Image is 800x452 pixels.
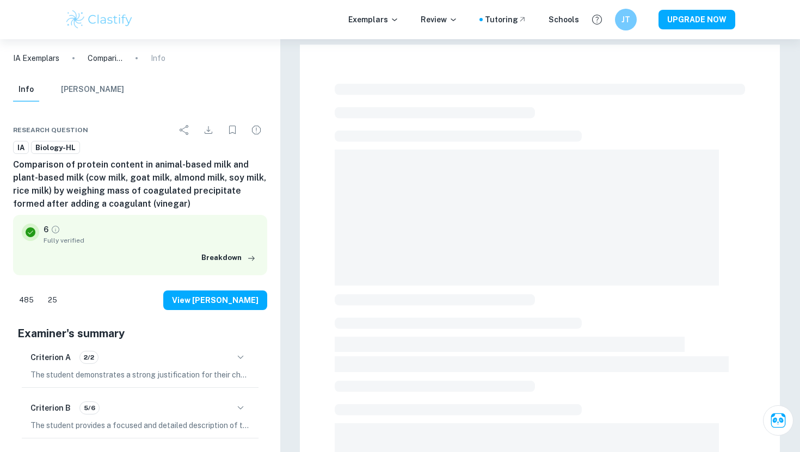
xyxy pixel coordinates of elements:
h6: Criterion A [30,351,71,363]
button: View [PERSON_NAME] [163,290,267,310]
button: Info [13,78,39,102]
h6: Criterion B [30,402,71,414]
div: Share [174,119,195,141]
button: Help and Feedback [588,10,606,29]
button: JT [615,9,637,30]
div: Like [13,292,40,309]
div: Dislike [42,292,63,309]
p: Exemplars [348,14,399,26]
a: IA [13,141,29,154]
div: Download [198,119,219,141]
button: Ask Clai [763,405,793,436]
p: Comparison of protein content in animal-based milk and plant-based milk (cow milk, goat milk, alm... [88,52,122,64]
span: Biology-HL [32,143,79,153]
span: 2/2 [80,352,98,362]
h6: JT [620,14,632,26]
img: Clastify logo [65,9,134,30]
div: Bookmark [221,119,243,141]
button: [PERSON_NAME] [61,78,124,102]
h6: Comparison of protein content in animal-based milk and plant-based milk (cow milk, goat milk, alm... [13,158,267,210]
a: IA Exemplars [13,52,59,64]
button: UPGRADE NOW [659,10,735,29]
a: Biology-HL [31,141,80,154]
a: Tutoring [485,14,527,26]
span: Research question [13,125,88,135]
span: IA [14,143,28,153]
div: Report issue [245,119,267,141]
button: Breakdown [199,250,259,266]
p: 6 [44,224,48,236]
p: Review [421,14,458,26]
span: 485 [13,295,40,306]
span: 25 [42,295,63,306]
h5: Examiner's summary [17,325,263,342]
span: 5/6 [80,403,99,413]
p: Info [151,52,165,64]
p: The student demonstrates a strong justification for their choice of topic and research question, ... [30,369,250,381]
span: Fully verified [44,236,259,245]
a: Schools [549,14,579,26]
p: The student provides a focused and detailed description of the main topic and research question. ... [30,419,250,431]
a: Grade fully verified [51,225,60,234]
